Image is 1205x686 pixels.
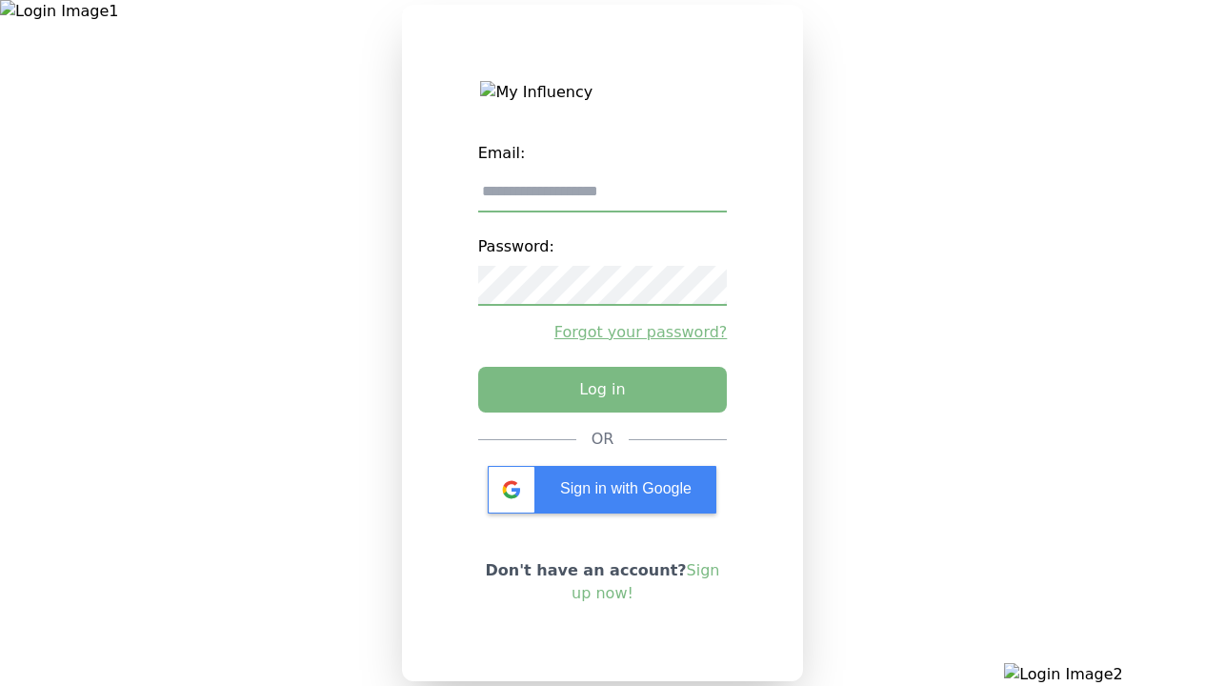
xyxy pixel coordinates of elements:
[478,228,728,266] label: Password:
[560,480,692,496] span: Sign in with Google
[478,134,728,172] label: Email:
[488,466,716,514] div: Sign in with Google
[1004,663,1205,686] img: Login Image2
[592,428,614,451] div: OR
[478,321,728,344] a: Forgot your password?
[478,559,728,605] p: Don't have an account?
[480,81,724,104] img: My Influency
[478,367,728,413] button: Log in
